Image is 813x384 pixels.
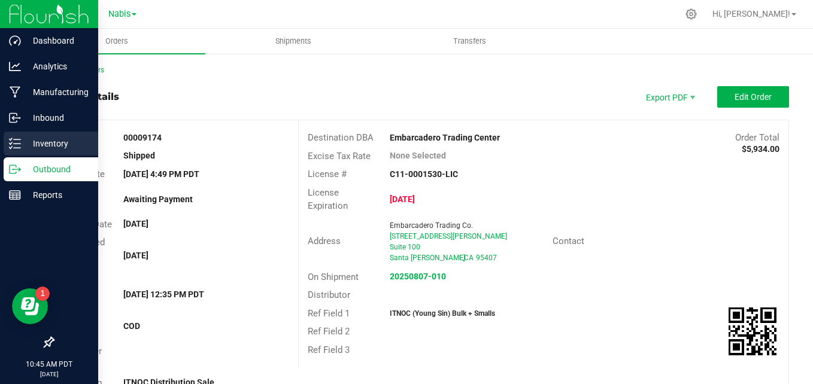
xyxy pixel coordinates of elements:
span: Nabis [108,9,131,19]
span: Shipments [259,36,327,47]
p: Reports [21,188,93,202]
p: Analytics [21,59,93,74]
span: Address [308,236,341,246]
strong: $5,934.00 [742,144,779,154]
p: [DATE] [5,370,93,379]
inline-svg: Reports [9,189,21,201]
p: Inbound [21,111,93,125]
strong: [DATE] [123,251,148,260]
p: Dashboard [21,33,93,48]
span: Destination DBA [308,132,374,143]
button: Edit Order [717,86,789,108]
span: Transfers [437,36,502,47]
span: Suite 100 [390,243,420,251]
span: [STREET_ADDRESS][PERSON_NAME] [390,232,507,240]
strong: Shipped [123,151,155,160]
span: Ref Field 2 [308,326,350,337]
span: Edit Order [735,92,772,102]
span: Ref Field 1 [308,308,350,319]
p: Outbound [21,162,93,176]
a: Orders [29,29,205,54]
inline-svg: Dashboard [9,35,21,47]
span: License # [308,169,347,179]
span: CA [464,254,474,262]
p: 10:45 AM PDT [5,359,93,370]
inline-svg: Inbound [9,112,21,124]
div: Manage settings [684,8,699,20]
span: Ref Field 3 [308,345,350,355]
span: Hi, [PERSON_NAME]! [712,9,790,19]
strong: [DATE] 12:35 PM PDT [123,289,204,299]
iframe: Resource center [12,288,48,324]
p: Manufacturing [21,85,93,99]
span: Santa [PERSON_NAME] [390,254,465,262]
strong: Embarcadero Trading Center [390,133,500,142]
inline-svg: Inventory [9,138,21,150]
span: 95407 [476,254,497,262]
inline-svg: Manufacturing [9,86,21,98]
strong: Awaiting Payment [123,194,193,204]
strong: None Selected [390,151,446,160]
strong: 00009174 [123,133,162,142]
span: Orders [89,36,144,47]
li: Export PDF [633,86,705,108]
strong: C11-0001530-LIC [390,169,458,179]
img: Scan me! [729,307,776,355]
strong: ITNOC (Young Sin) Bulk + Smalls [390,309,495,318]
iframe: Resource center unread badge [35,287,50,301]
span: Contact [553,236,584,246]
span: , [463,254,464,262]
strong: [DATE] [123,219,148,228]
qrcode: 00009174 [729,307,776,355]
span: Distributor [308,289,350,300]
a: Shipments [205,29,382,54]
span: Order Total [735,132,779,143]
span: Embarcadero Trading Co. [390,221,473,230]
span: Excise Tax Rate [308,151,371,161]
strong: [DATE] [390,194,415,204]
strong: COD [123,321,140,331]
strong: [DATE] 4:49 PM PDT [123,169,199,179]
inline-svg: Outbound [9,163,21,175]
span: License Expiration [308,187,348,212]
inline-svg: Analytics [9,60,21,72]
span: On Shipment [308,272,359,282]
a: Transfers [382,29,559,54]
a: 20250807-010 [390,272,446,281]
p: Inventory [21,136,93,151]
